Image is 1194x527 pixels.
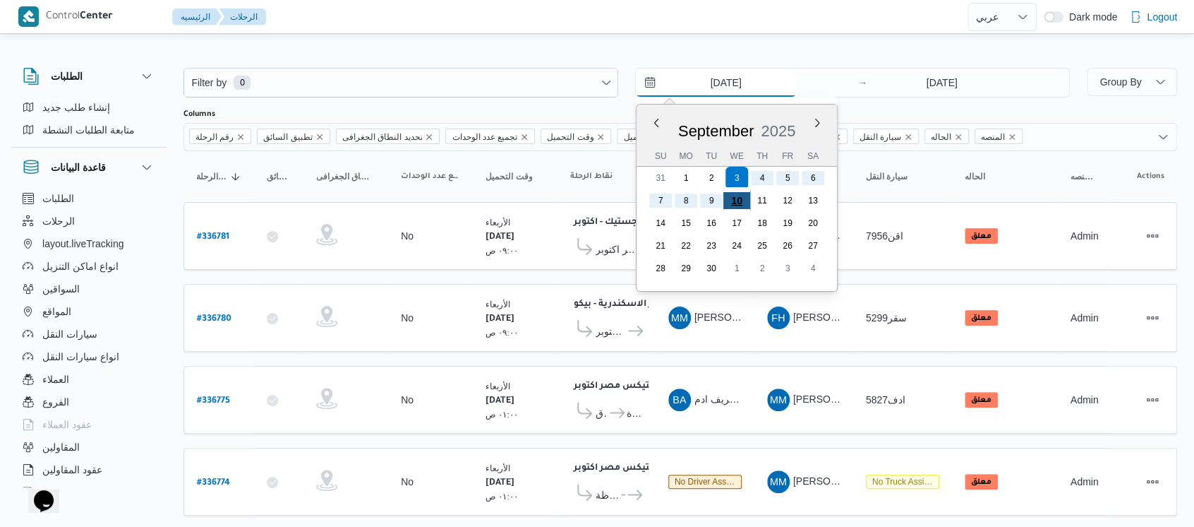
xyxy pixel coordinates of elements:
div: day-4 [751,167,773,189]
span: Logout [1147,8,1177,25]
span: قسم أول 6 أكتوبر [596,323,626,340]
span: MM [770,470,787,493]
span: تحديد النطاق الجغرافى [342,129,423,145]
span: العملاء [42,371,69,388]
span: Admin [1071,394,1099,405]
button: عقود المقاولين [17,458,161,481]
span: الرحلات [42,213,75,230]
small: الأربعاء [486,218,510,227]
span: اقن7956 [866,230,903,242]
span: كارفور السيدة [PERSON_NAME] [627,405,643,422]
div: day-28 [649,257,672,280]
button: السواقين [17,278,161,300]
button: متابعة الطلبات النشطة [17,119,161,141]
span: المنصه [1071,171,1094,182]
button: رقم الرحلةSorted in descending order [191,165,247,188]
span: باباكير ابكير خريف ادم [694,393,786,405]
span: No driver assigned [675,477,747,487]
a: #336780 [197,309,231,328]
button: Actions [1141,225,1164,247]
span: إنشاء طلب جديد [42,99,110,116]
button: Filter by0 available filters [184,69,617,97]
span: Dark mode [1063,11,1117,23]
button: سيارة النقل [860,165,945,188]
span: Actions [1137,171,1164,182]
a: #336775 [197,391,230,410]
div: day-5 [776,167,799,189]
button: العملاء [17,368,161,391]
span: العميل [617,129,664,144]
input: Press the down key to open a popover containing a calendar. [872,69,1012,97]
b: # 336781 [197,232,229,242]
button: Remove الحاله from selection in this group [954,133,963,141]
div: day-6 [802,167,824,189]
span: انواع اماكن التنزيل [42,258,119,275]
span: المواقع [42,303,71,320]
div: Mo [675,146,697,166]
span: تحديد النطاق الجغرافى [336,129,440,144]
b: اجيليتى لوجيستيكس مصر اكتوبر [574,381,708,391]
div: Mustfa Mmdoh Mahmood Abadalhada [767,470,790,493]
span: No truck assigned [872,477,943,487]
span: Admin [1071,230,1099,242]
button: Next month [812,117,823,129]
div: day-30 [700,257,723,280]
span: September [678,122,754,140]
span: وقت التحميل [486,171,532,182]
span: المقاولين [42,439,80,456]
button: Group By [1087,68,1177,96]
button: Actions [1141,389,1164,411]
b: مخزن فرونت دور الاسكندرية - بيكو [574,300,718,309]
b: [DATE] [486,478,514,488]
span: السواقين [42,280,80,297]
span: تطبيق السائق [263,129,312,145]
button: الرحلات [17,210,161,232]
small: ٠١:٠٠ ص [486,492,518,501]
span: سيارة النقل [860,129,901,145]
span: رقم الرحلة [195,129,234,145]
span: رقم الرحلة; Sorted in descending order [196,171,227,182]
button: الفروع [17,391,161,413]
button: Remove رقم الرحلة from selection in this group [236,133,245,141]
div: Sa [802,146,824,166]
button: انواع اماكن التنزيل [17,255,161,278]
button: layout.liveTracking [17,232,161,255]
div: الطلبات [11,96,167,147]
b: مصنع بونجورنو لوجستيك - اكتوبر [574,218,712,227]
button: Open list of options [1157,131,1169,143]
div: Mahmood Muhammad Zki Muhammad Alkhtaib [668,307,691,329]
span: وقت التحميل [547,129,593,145]
b: معلق [971,314,991,323]
div: day-2 [700,167,723,189]
button: اجهزة التليفون [17,481,161,504]
span: BA [673,389,686,411]
div: day-4 [802,257,824,280]
h3: قاعدة البيانات [51,159,106,176]
div: day-22 [675,235,697,257]
div: No [401,393,414,406]
b: اجيليتى لوجيستيكس مصر اكتوبر [574,463,708,473]
span: تجميع عدد الوحدات [401,171,460,182]
b: [DATE] [486,314,514,324]
span: Admin [1071,312,1099,324]
b: معلق [971,232,991,241]
span: [PERSON_NAME]ه تربو [793,312,898,323]
span: [PERSON_NAME] [PERSON_NAME] [793,393,958,405]
a: #336774 [197,473,230,492]
div: Su [649,146,672,166]
div: day-2 [751,257,773,280]
button: Logout [1124,3,1183,31]
button: الحاله [959,165,1051,188]
b: # 336780 [197,314,231,324]
span: معلق [965,310,998,326]
div: day-24 [725,235,748,257]
b: Center [80,11,113,23]
button: Actions [1141,307,1164,329]
div: day-26 [776,235,799,257]
div: Tu [700,146,723,166]
div: day-15 [675,212,697,235]
span: [PERSON_NAME] [PERSON_NAME] [694,312,860,323]
span: كارفور سيتى سنتر الماظة [596,487,619,504]
span: layout.liveTracking [42,235,123,252]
